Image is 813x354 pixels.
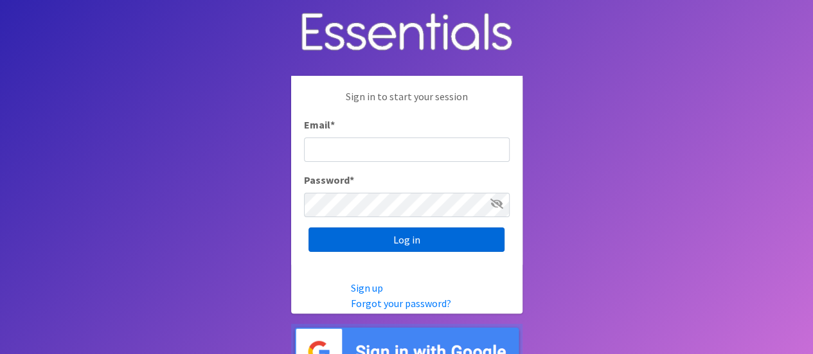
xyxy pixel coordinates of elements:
label: Email [304,117,335,132]
p: Sign in to start your session [304,89,510,117]
a: Forgot your password? [351,297,451,310]
abbr: required [350,173,354,186]
a: Sign up [351,281,383,294]
input: Log in [308,227,505,252]
label: Password [304,172,354,188]
abbr: required [330,118,335,131]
